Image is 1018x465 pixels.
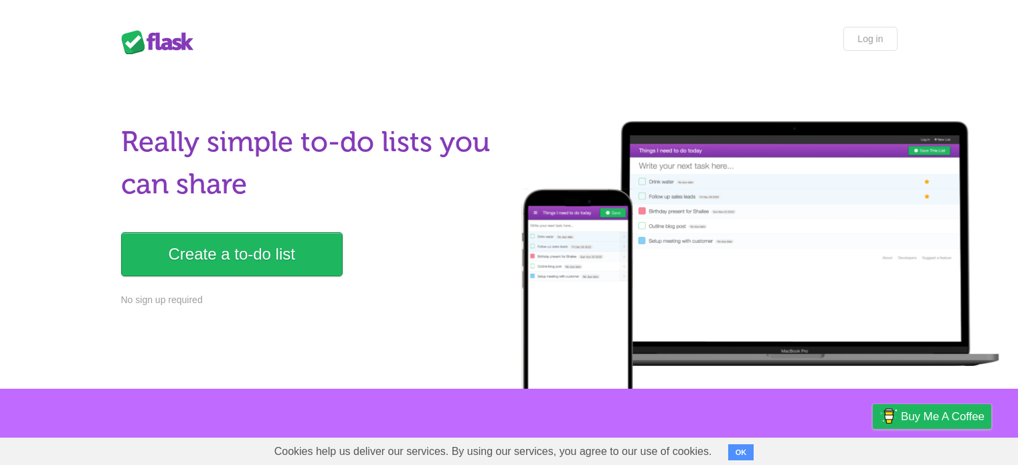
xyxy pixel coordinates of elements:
[873,404,991,429] a: Buy me a coffee
[121,232,343,276] a: Create a to-do list
[728,444,754,460] button: OK
[121,293,501,307] p: No sign up required
[121,30,201,54] div: Flask Lists
[879,405,898,428] img: Buy me a coffee
[121,121,501,205] h1: Really simple to-do lists you can share
[901,405,985,428] span: Buy me a coffee
[843,27,897,51] a: Log in
[261,438,726,465] span: Cookies help us deliver our services. By using our services, you agree to our use of cookies.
